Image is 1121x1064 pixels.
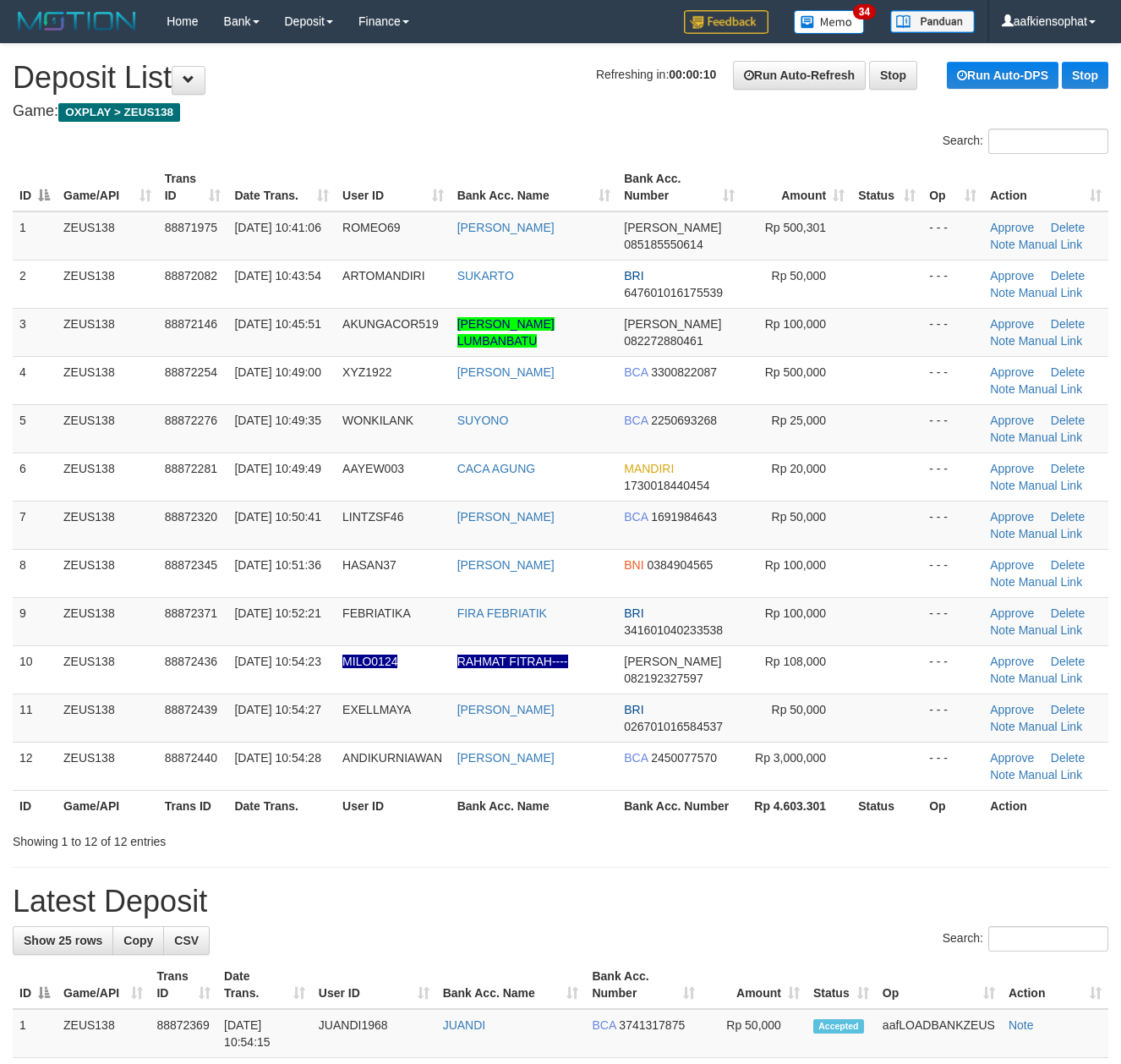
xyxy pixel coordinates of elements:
span: Refreshing in: [596,68,716,81]
a: Approve [990,221,1034,234]
a: Run Auto-DPS [947,62,1058,89]
a: Approve [990,510,1034,524]
td: ZEUS138 [57,260,158,308]
input: Search: [988,926,1108,952]
span: 88872371 [165,606,217,620]
th: Date Trans.: activate to sort column ascending [227,163,336,211]
a: Delete [1051,510,1085,524]
span: 88872345 [165,558,217,572]
span: Copy 082192327597 to clipboard [624,672,703,685]
a: Manual Link [1019,382,1083,396]
td: - - - [922,404,983,452]
th: Bank Acc. Number [617,790,741,821]
th: Amount: activate to sort column ascending [741,163,851,211]
span: [DATE] 10:50:41 [234,510,320,524]
span: BCA [624,414,648,427]
td: 2 [13,260,57,308]
span: BCA [624,365,648,379]
th: Action [983,790,1108,821]
a: Delete [1051,317,1085,331]
span: Rp 100,000 [765,558,826,572]
a: Approve [990,703,1034,716]
a: Approve [990,462,1034,475]
a: Manual Link [1019,768,1083,782]
a: Delete [1051,221,1085,234]
span: [PERSON_NAME] [624,317,721,331]
td: - - - [922,549,983,597]
span: Copy [123,934,153,947]
a: Note [990,479,1015,492]
a: Note [990,720,1015,733]
a: Approve [990,317,1034,331]
th: Date Trans.: activate to sort column ascending [217,961,312,1009]
span: Rp 500,000 [765,365,826,379]
th: Op: activate to sort column ascending [876,961,1002,1009]
td: [DATE] 10:54:15 [217,1009,312,1058]
span: Copy 341601040233538 to clipboard [624,623,723,637]
input: Search: [988,129,1108,154]
a: [PERSON_NAME] [457,751,555,765]
span: 88872082 [165,269,217,282]
th: Trans ID: activate to sort column ascending [150,961,217,1009]
th: Game/API: activate to sort column ascending [57,961,150,1009]
td: 4 [13,356,57,404]
a: Delete [1051,269,1085,282]
img: MOTION_logo.png [13,8,141,34]
a: Approve [990,655,1034,668]
td: ZEUS138 [57,211,158,261]
a: [PERSON_NAME] [457,510,555,524]
td: - - - [922,308,983,356]
a: Approve [990,414,1034,427]
span: [DATE] 10:49:49 [234,462,320,475]
span: 88872146 [165,317,217,331]
td: 88872369 [150,1009,217,1058]
a: CSV [163,926,210,955]
td: JUANDI1968 [312,1009,436,1058]
td: Rp 50,000 [702,1009,807,1058]
span: XYZ1922 [342,365,391,379]
span: [DATE] 10:54:27 [234,703,320,716]
th: Game/API: activate to sort column ascending [57,163,158,211]
label: Search: [943,926,1108,952]
th: Action: activate to sort column ascending [983,163,1108,211]
h1: Deposit List [13,61,1108,95]
td: ZEUS138 [57,645,158,694]
th: Trans ID: activate to sort column ascending [158,163,228,211]
a: [PERSON_NAME] [457,703,555,716]
a: Manual Link [1019,479,1083,492]
a: Manual Link [1019,623,1083,637]
span: 34 [853,4,876,19]
span: Rp 100,000 [765,317,826,331]
span: ROMEO69 [342,221,400,234]
span: Rp 50,000 [772,510,827,524]
span: 88872276 [165,414,217,427]
a: Manual Link [1019,720,1083,733]
td: - - - [922,501,983,549]
a: SUKARTO [457,269,514,282]
a: Note [990,286,1015,299]
span: Copy 3741317875 to clipboard [619,1018,685,1032]
span: Accepted [813,1019,864,1034]
th: ID [13,790,57,821]
span: Copy 1691984643 to clipboard [651,510,717,524]
a: Approve [990,751,1034,765]
td: aafLOADBANKZEUS [876,1009,1002,1058]
label: Search: [943,129,1108,154]
th: Bank Acc. Name [451,790,618,821]
span: [DATE] 10:52:21 [234,606,320,620]
span: WONKILANK [342,414,413,427]
span: [DATE] 10:49:00 [234,365,320,379]
td: - - - [922,597,983,645]
span: BRI [624,703,643,716]
span: 88872281 [165,462,217,475]
a: Note [990,382,1015,396]
th: User ID [336,790,451,821]
td: - - - [922,742,983,790]
td: ZEUS138 [57,356,158,404]
span: Copy 2250693268 to clipboard [651,414,717,427]
span: [DATE] 10:54:28 [234,751,320,765]
td: 12 [13,742,57,790]
a: Manual Link [1019,672,1083,685]
th: Game/API [57,790,158,821]
a: Manual Link [1019,575,1083,589]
